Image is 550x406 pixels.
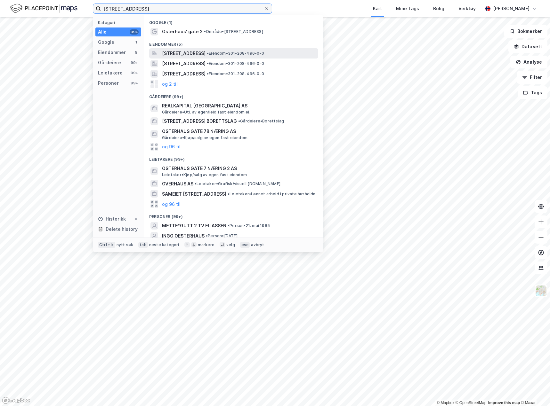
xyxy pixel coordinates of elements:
div: esc [240,242,250,248]
div: Leietakere [98,69,123,77]
div: Leietakere (99+) [144,152,323,163]
div: 99+ [130,60,139,65]
div: nytt søk [117,242,133,247]
div: Google (1) [144,15,323,27]
span: [STREET_ADDRESS] [162,50,206,57]
div: Delete history [106,225,138,233]
button: Filter [517,71,547,84]
div: avbryt [251,242,264,247]
span: Person • 21. mai 1985 [228,223,270,228]
button: Datasett [508,40,547,53]
div: Historikk [98,215,126,223]
span: SAMEIET [STREET_ADDRESS] [162,190,226,198]
span: Osterhaus' gate 2 [162,28,203,35]
span: Leietaker • Grafisk/visuell [DOMAIN_NAME] [195,181,280,186]
div: 99+ [130,29,139,35]
span: [STREET_ADDRESS] BORETTSLAG [162,117,237,125]
span: • [228,223,230,228]
div: 99+ [130,70,139,75]
img: logo.f888ab2527a4732fd821a326f86c7f29.svg [10,3,77,14]
span: • [228,191,230,196]
span: REALKAPITAL [GEOGRAPHIC_DATA] AS [162,102,316,110]
span: Gårdeiere • Utl. av egen/leid fast eiendom el. [162,110,250,115]
div: 1 [133,40,139,45]
a: Mapbox [437,401,454,405]
button: Bokmerker [504,25,547,38]
div: Kart [373,5,382,12]
span: • [238,119,240,123]
img: Z [535,285,547,297]
a: Mapbox homepage [2,397,30,404]
div: Alle [98,28,107,36]
span: [STREET_ADDRESS] [162,70,206,78]
div: Google [98,38,114,46]
span: • [207,71,209,76]
button: Tags [518,86,547,99]
div: [PERSON_NAME] [493,5,530,12]
span: Eiendom • 301-208-496-0-0 [207,61,264,66]
span: Leietaker • Lønnet arbeid i private husholdn. [228,191,317,197]
div: Eiendommer (5) [144,37,323,48]
button: Analyse [510,56,547,68]
button: og 96 til [162,200,181,208]
div: Eiendommer [98,49,126,56]
span: OSTERHAUS GATE 7 NÆRING 2 AS [162,165,316,172]
a: Improve this map [488,401,520,405]
span: OSTERHAUS GATE 7B NÆRING AS [162,128,316,135]
span: • [206,233,208,238]
div: Ctrl + k [98,242,115,248]
span: • [207,51,209,56]
span: Gårdeiere • Kjøp/salg av egen fast eiendom [162,135,247,140]
div: Verktøy [458,5,476,12]
span: • [204,29,206,34]
div: markere [198,242,214,247]
div: Kategori [98,20,141,25]
iframe: Chat Widget [518,375,550,406]
span: [STREET_ADDRESS] [162,60,206,67]
span: • [207,61,209,66]
a: OpenStreetMap [456,401,487,405]
div: Bolig [433,5,444,12]
button: og 96 til [162,143,181,151]
div: Gårdeiere [98,59,121,66]
span: OVERHAUS AS [162,180,193,188]
span: Område • [STREET_ADDRESS] [204,29,263,34]
input: Søk på adresse, matrikkel, gårdeiere, leietakere eller personer [101,4,264,13]
span: INGO OESTERHAUS [162,232,205,240]
span: Eiendom • 301-208-496-0-0 [207,71,264,76]
span: Gårdeiere • Borettslag [238,119,284,124]
div: Personer [98,79,119,87]
span: • [195,181,197,186]
div: 5 [133,50,139,55]
div: Mine Tags [396,5,419,12]
div: tab [138,242,148,248]
div: 0 [133,216,139,222]
div: 99+ [130,81,139,86]
span: Leietaker • Kjøp/salg av egen fast eiendom [162,172,247,177]
button: og 2 til [162,80,178,88]
div: neste kategori [149,242,179,247]
div: Gårdeiere (99+) [144,89,323,101]
span: METTE*GUTT 2 TV ELIASSEN [162,222,226,230]
span: Eiendom • 301-208-496-0-0 [207,51,264,56]
div: Personer (99+) [144,209,323,221]
span: Person • [DATE] [206,233,238,238]
div: velg [226,242,235,247]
